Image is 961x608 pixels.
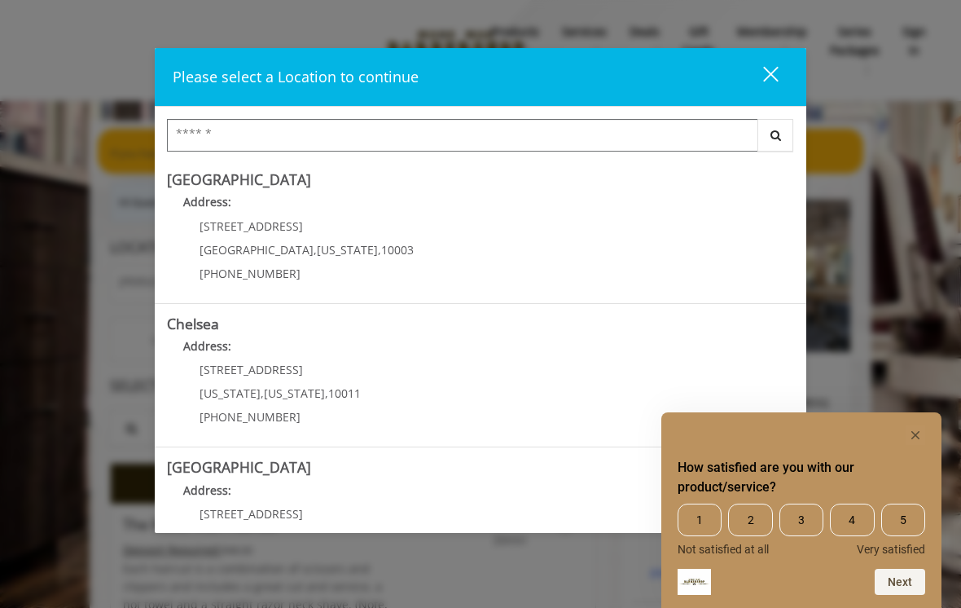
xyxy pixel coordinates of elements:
span: [STREET_ADDRESS] [200,218,303,234]
div: Center Select [167,119,794,160]
span: 4 [830,504,874,536]
div: How satisfied are you with our product/service? Select an option from 1 to 5, with 1 being Not sa... [678,425,925,595]
span: 1 [678,504,722,536]
span: [GEOGRAPHIC_DATA] [200,242,314,258]
span: 5 [881,504,925,536]
span: [PHONE_NUMBER] [200,409,301,425]
button: Next question [875,569,925,595]
span: 10003 [381,242,414,258]
i: Search button [766,130,785,141]
b: Address: [183,338,231,354]
span: , [325,386,328,401]
div: close dialog [744,65,777,90]
div: How satisfied are you with our product/service? Select an option from 1 to 5, with 1 being Not sa... [678,504,925,556]
span: , [378,242,381,258]
b: Address: [183,194,231,209]
span: , [314,242,317,258]
span: 2 [728,504,772,536]
input: Search Center [167,119,758,152]
span: [PHONE_NUMBER] [200,266,301,281]
b: Chelsea [167,314,219,333]
span: Very satisfied [857,543,925,556]
span: [STREET_ADDRESS] [200,506,303,522]
b: Address: [183,482,231,498]
button: close dialog [733,60,788,94]
span: 10011 [328,386,361,401]
span: , [261,386,264,401]
button: Hide survey [906,425,925,445]
span: [US_STATE] [264,386,325,401]
h2: How satisfied are you with our product/service? Select an option from 1 to 5, with 1 being Not sa... [678,458,925,497]
b: [GEOGRAPHIC_DATA] [167,170,311,189]
span: Not satisfied at all [678,543,769,556]
b: [GEOGRAPHIC_DATA] [167,457,311,477]
span: [US_STATE] [200,386,261,401]
span: 3 [779,504,823,536]
span: [US_STATE] [317,242,378,258]
span: [STREET_ADDRESS] [200,362,303,377]
span: Please select a Location to continue [173,67,419,86]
